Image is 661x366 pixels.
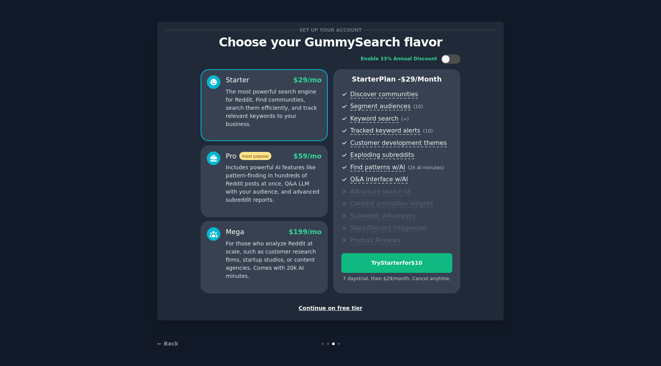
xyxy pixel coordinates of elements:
[350,115,399,123] span: Keyword search
[350,212,415,220] span: Subreddit influencers
[350,90,418,99] span: Discover communities
[226,152,271,161] div: Pro
[350,139,447,147] span: Customer development themes
[226,227,244,237] div: Mega
[408,165,444,170] span: ( 2k AI minutes )
[165,36,496,49] p: Choose your GummySearch flavor
[341,75,452,84] p: Starter Plan -
[226,240,322,280] p: For those who analyze Reddit at scale, such as customer research firms, startup studios, or conte...
[165,304,496,312] div: Continue on free tier
[361,56,437,63] div: Enable 33% Annual Discount
[226,163,322,204] p: Includes powerful AI features like pattern-finding in hundreds of Reddit posts at once, Q&A LLM w...
[157,340,178,347] a: ← Back
[350,102,411,111] span: Segment audiences
[239,152,272,160] span: most popular
[350,200,433,208] span: Content promotion insights
[289,228,322,236] span: $ 199 /mo
[226,75,249,85] div: Starter
[293,76,322,84] span: $ 29 /mo
[350,237,400,245] span: Product Reviews
[350,151,414,159] span: Exploding subreddits
[342,259,452,267] div: Try Starter for $10
[413,104,423,109] span: ( 10 )
[293,152,322,160] span: $ 59 /mo
[350,127,420,135] span: Tracked keyword alerts
[401,75,442,83] span: $ 29 /month
[226,88,322,128] p: The most powerful search engine for Reddit. Find communities, search them efficiently, and track ...
[350,188,411,196] span: Advanced search UI
[350,224,427,232] span: Slack/Discord integration
[350,163,405,172] span: Find patterns w/AI
[341,253,452,273] button: TryStarterfor$10
[423,128,433,134] span: ( 10 )
[401,116,409,122] span: ( ∞ )
[298,26,363,34] span: Set up your account
[350,175,408,184] span: Q&A interface w/AI
[341,276,452,283] div: 7 days trial, then $ 29 /month . Cancel anytime.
